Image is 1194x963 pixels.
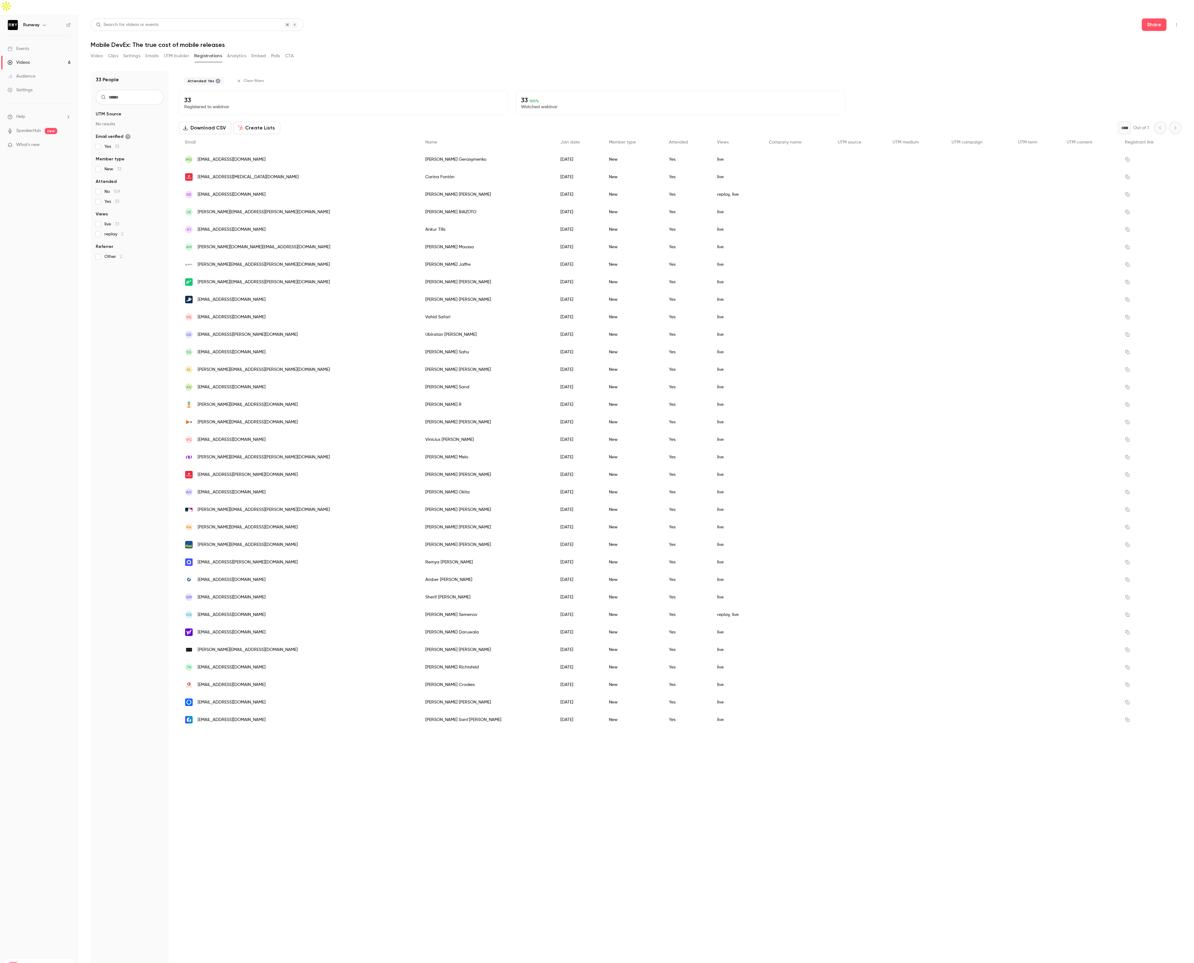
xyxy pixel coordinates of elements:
div: [DATE] [554,588,603,606]
div: Yes [663,606,711,623]
div: New [603,483,663,501]
span: [EMAIL_ADDRESS][DOMAIN_NAME] [198,191,266,198]
span: [PERSON_NAME][EMAIL_ADDRESS][PERSON_NAME][DOMAIN_NAME] [198,209,330,215]
div: Settings [8,87,33,93]
div: Yes [663,466,711,483]
div: [PERSON_NAME] Crookes [419,676,554,693]
div: New [603,273,663,291]
button: Share [1142,18,1166,31]
span: 33 [115,222,119,226]
span: [EMAIL_ADDRESS][DOMAIN_NAME] [198,577,266,583]
div: [PERSON_NAME] Semenov [419,606,554,623]
div: replay, live [711,606,763,623]
div: live [711,326,763,343]
div: live [711,676,763,693]
span: [EMAIL_ADDRESS][PERSON_NAME][DOMAIN_NAME] [198,331,298,338]
span: [EMAIL_ADDRESS][PERSON_NAME][DOMAIN_NAME] [198,471,298,478]
div: [PERSON_NAME] [PERSON_NAME] [419,466,554,483]
span: Views [717,140,729,144]
img: itau-unibanco.com.br [185,541,193,549]
span: Email [185,140,196,144]
span: live [104,221,119,227]
div: New [603,501,663,518]
div: Videos [8,59,30,66]
span: Member type [609,140,636,144]
div: Ankur Tills [419,221,554,238]
div: New [603,553,663,571]
div: New [603,623,663,641]
span: UTM medium [893,140,919,144]
div: Yes [663,448,711,466]
div: New [603,693,663,711]
div: [DATE] [554,343,603,361]
a: SpeakerHub [16,128,41,134]
span: UTM term [1018,140,1037,144]
div: Yes [663,361,711,378]
p: Watched webinar [521,104,840,110]
div: Sherif [PERSON_NAME] [419,588,554,606]
button: Emails [145,51,159,61]
img: ensodata.com [185,401,193,408]
div: [PERSON_NAME] Sand [419,378,554,396]
img: quizlet.com [185,558,193,566]
div: Yes [663,291,711,308]
div: Ubiratan [PERSON_NAME] [419,326,554,343]
div: live [711,501,763,518]
div: Yes [663,501,711,518]
div: live [711,343,763,361]
div: Vahid Safari [419,308,554,326]
img: mlb.com [185,506,193,513]
button: Polls [271,51,280,61]
span: SL [187,367,191,372]
p: 33 [184,96,503,104]
div: [PERSON_NAME] [PERSON_NAME] [419,536,554,553]
div: New [603,518,663,536]
span: UTM Source [96,111,121,117]
img: duck.com [185,681,193,688]
div: live [711,553,763,571]
span: 109 [114,189,120,194]
div: live [711,256,763,273]
div: live [711,623,763,641]
div: Yes [663,343,711,361]
div: Yes [663,256,711,273]
button: Clips [108,51,118,61]
img: bitdrift.io [185,648,193,652]
img: Runway [8,20,18,30]
span: 2 [121,232,123,236]
div: live [711,466,763,483]
div: [DATE] [554,641,603,658]
div: Yes [663,588,711,606]
span: VC [186,437,192,442]
span: 100 % [529,99,539,103]
img: upside.com [185,576,193,583]
span: MG [186,157,192,162]
div: New [603,203,663,221]
span: Yes [104,199,119,205]
img: fishbrain.com [185,296,193,303]
div: New [603,308,663,326]
div: [PERSON_NAME] R [419,396,554,413]
img: onenorth.com [185,698,193,706]
li: help-dropdown-opener [8,113,71,120]
span: UTM source [838,140,861,144]
div: Search for videos or events [96,22,159,28]
div: People list [179,134,1181,729]
span: UTM content [1067,140,1092,144]
div: [DATE] [554,483,603,501]
span: [PERSON_NAME][EMAIL_ADDRESS][PERSON_NAME][DOMAIN_NAME] [198,261,330,268]
div: [PERSON_NAME] Sant'[PERSON_NAME] [419,711,554,729]
div: live [711,413,763,431]
span: [PERSON_NAME][EMAIL_ADDRESS][DOMAIN_NAME] [198,401,298,408]
div: [DATE] [554,291,603,308]
button: CTA [285,51,294,61]
div: Yes [663,518,711,536]
div: [PERSON_NAME] Richtsfeld [419,658,554,676]
div: live [711,588,763,606]
span: SM [186,594,192,600]
img: nubank.com.br [185,453,193,461]
div: New [603,448,663,466]
div: live [711,361,763,378]
div: [DATE] [554,168,603,186]
div: New [603,658,663,676]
